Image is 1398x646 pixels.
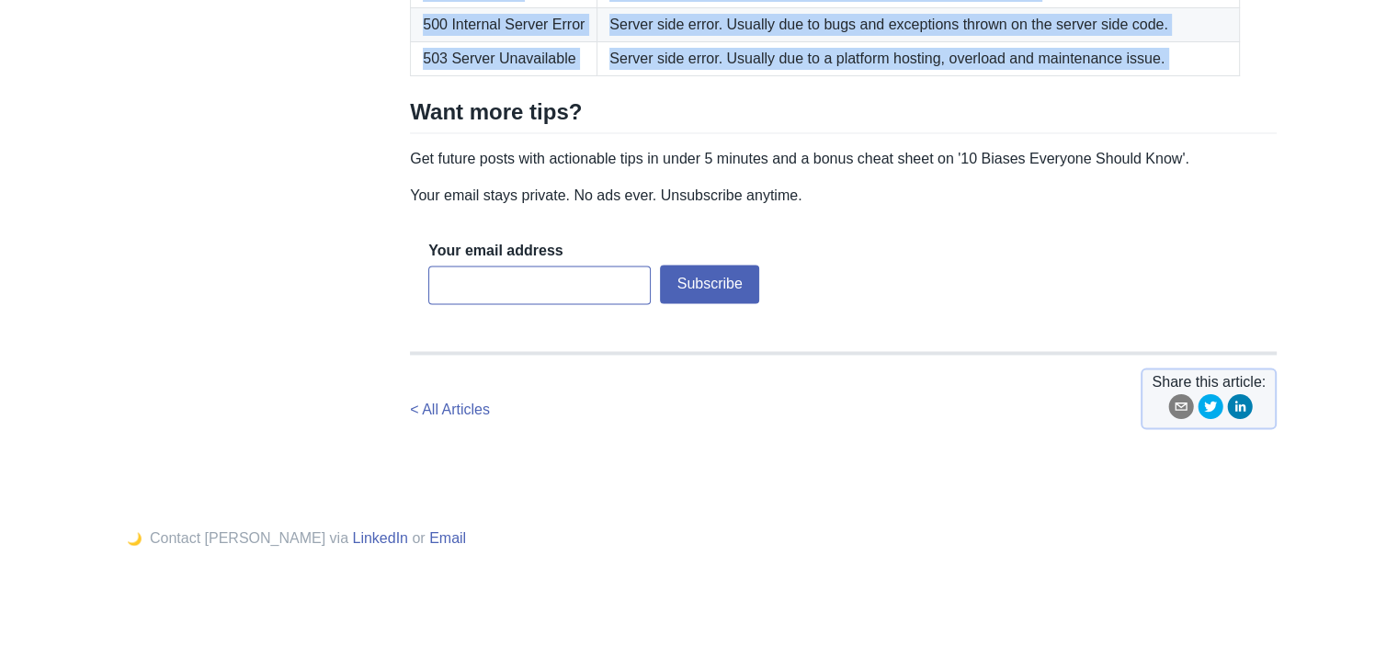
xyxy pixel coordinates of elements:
button: email [1168,393,1194,425]
td: Server side error. Usually due to a platform hosting, overload and maintenance issue. [597,42,1240,76]
td: 500 Internal Server Error [411,8,597,42]
span: Share this article: [1152,371,1266,393]
button: linkedin [1227,393,1253,425]
a: < All Articles [410,402,490,417]
td: Server side error. Usually due to bugs and exceptions thrown on the server side code. [597,8,1240,42]
button: 🌙 [121,531,148,547]
a: Email [429,530,466,546]
p: Your email stays private. No ads ever. Unsubscribe anytime. [410,185,1277,207]
button: Subscribe [660,265,759,303]
span: Contact [PERSON_NAME] via [150,530,348,546]
p: Get future posts with actionable tips in under 5 minutes and a bonus cheat sheet on '10 Biases Ev... [410,148,1277,170]
a: LinkedIn [352,530,408,546]
label: Your email address [428,241,563,261]
span: or [412,530,425,546]
h2: Want more tips? [410,98,1277,133]
button: twitter [1198,393,1223,425]
td: 503 Server Unavailable [411,42,597,76]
